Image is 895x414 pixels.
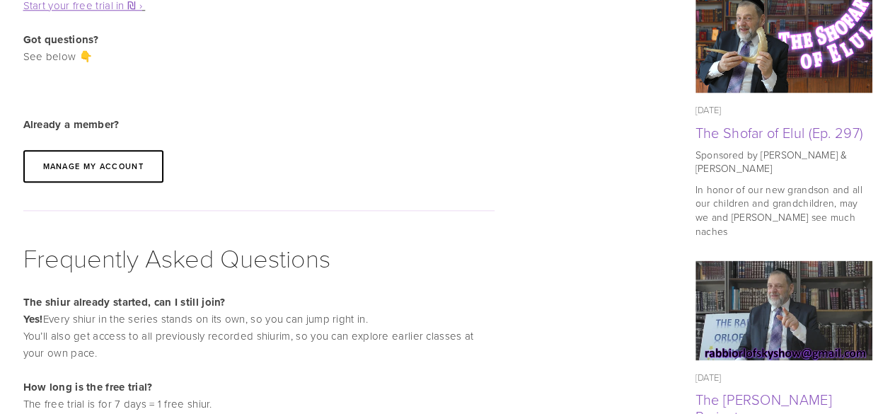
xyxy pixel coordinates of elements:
p: Sponsored by [PERSON_NAME] & [PERSON_NAME] [695,148,872,176]
strong: How long is the free trial? [23,379,153,395]
strong: Got questions? [23,32,99,47]
strong: Already a member? [23,117,120,132]
a: The Shofar of Elul (Ep. 297) [695,122,863,142]
time: [DATE] [695,103,722,116]
a: The Rabbi Orlofsky Rosh Hashana Project [695,260,872,360]
img: The Rabbi Orlofsky Rosh Hashana Project [695,260,872,360]
strong: The shiur already started, can I still join? Yes! [23,294,226,327]
p: In honor of our new grandson and all our children and grandchildren, may we and [PERSON_NAME] see... [695,183,872,238]
time: [DATE] [695,371,722,384]
h1: Frequently Asked Questions [23,238,495,277]
a: Manage My Account [23,150,163,183]
p: Every shiur in the series stands on its own, so you can jump right in. You’ll also get access to ... [23,294,495,362]
p: See below 👇 [23,31,495,65]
